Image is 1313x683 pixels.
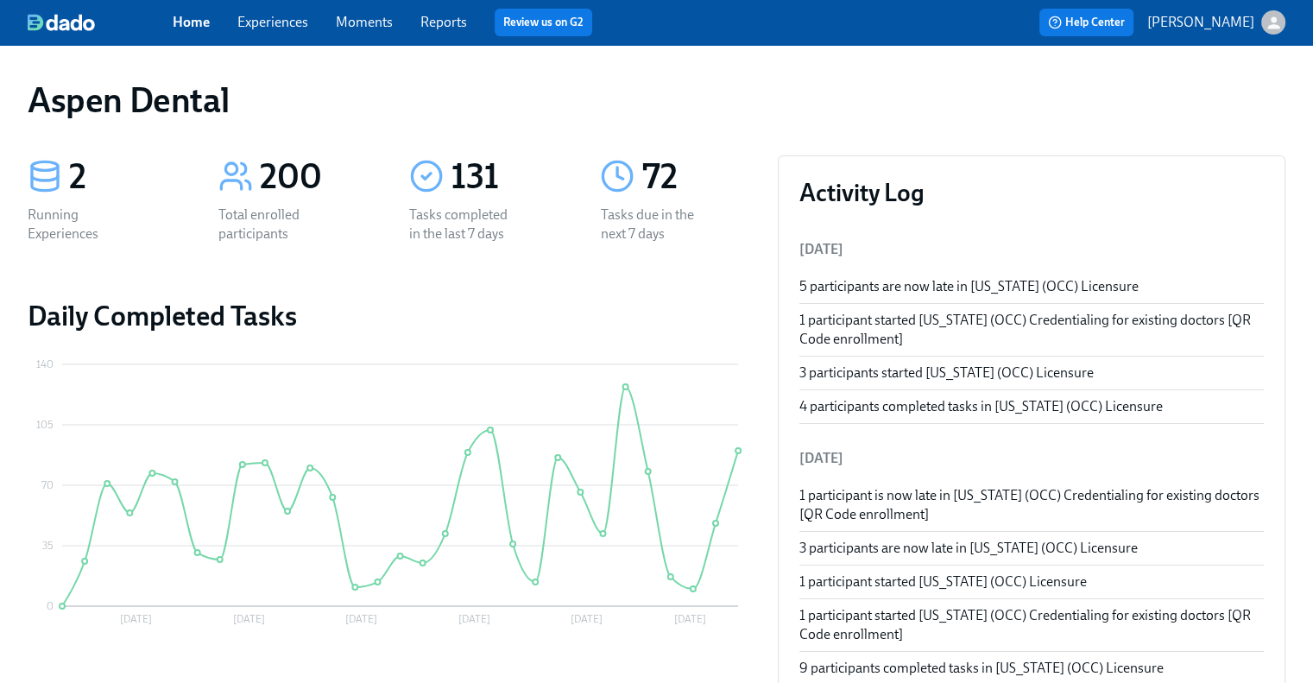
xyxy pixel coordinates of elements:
[458,613,490,625] tspan: [DATE]
[28,79,229,121] h1: Aspen Dental
[799,311,1264,349] div: 1 participant started [US_STATE] (OCC) Credentialing for existing doctors [QR Code enrollment]
[36,358,54,370] tspan: 140
[571,613,603,625] tspan: [DATE]
[260,155,368,199] div: 200
[600,206,710,243] div: Tasks due in the next 7 days
[28,299,750,333] h2: Daily Completed Tasks
[233,613,265,625] tspan: [DATE]
[799,659,1264,678] div: 9 participants completed tasks in [US_STATE] (OCC) Licensure
[1147,10,1285,35] button: [PERSON_NAME]
[799,606,1264,644] div: 1 participant started [US_STATE] (OCC) Credentialing for existing doctors [QR Code enrollment]
[799,364,1264,383] div: 3 participants started [US_STATE] (OCC) Licensure
[799,572,1264,591] div: 1 participant started [US_STATE] (OCC) Licensure
[1147,13,1254,32] p: [PERSON_NAME]
[345,613,377,625] tspan: [DATE]
[799,397,1264,416] div: 4 participants completed tasks in [US_STATE] (OCC) Licensure
[420,14,467,30] a: Reports
[641,155,749,199] div: 72
[28,14,95,31] img: dado
[799,277,1264,296] div: 5 participants are now late in [US_STATE] (OCC) Licensure
[503,14,584,31] a: Review us on G2
[41,479,54,491] tspan: 70
[28,14,173,31] a: dado
[799,177,1264,208] h3: Activity Log
[28,206,138,243] div: Running Experiences
[799,486,1264,524] div: 1 participant is now late in [US_STATE] (OCC) Credentialing for existing doctors [QR Code enrollm...
[237,14,308,30] a: Experiences
[218,206,329,243] div: Total enrolled participants
[120,613,152,625] tspan: [DATE]
[451,155,559,199] div: 131
[36,419,54,431] tspan: 105
[799,539,1264,558] div: 3 participants are now late in [US_STATE] (OCC) Licensure
[799,438,1264,479] li: [DATE]
[1039,9,1133,36] button: Help Center
[674,613,706,625] tspan: [DATE]
[47,600,54,612] tspan: 0
[42,540,54,552] tspan: 35
[173,14,210,30] a: Home
[495,9,592,36] button: Review us on G2
[336,14,393,30] a: Moments
[69,155,177,199] div: 2
[409,206,520,243] div: Tasks completed in the last 7 days
[799,241,843,257] span: [DATE]
[1048,14,1125,31] span: Help Center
